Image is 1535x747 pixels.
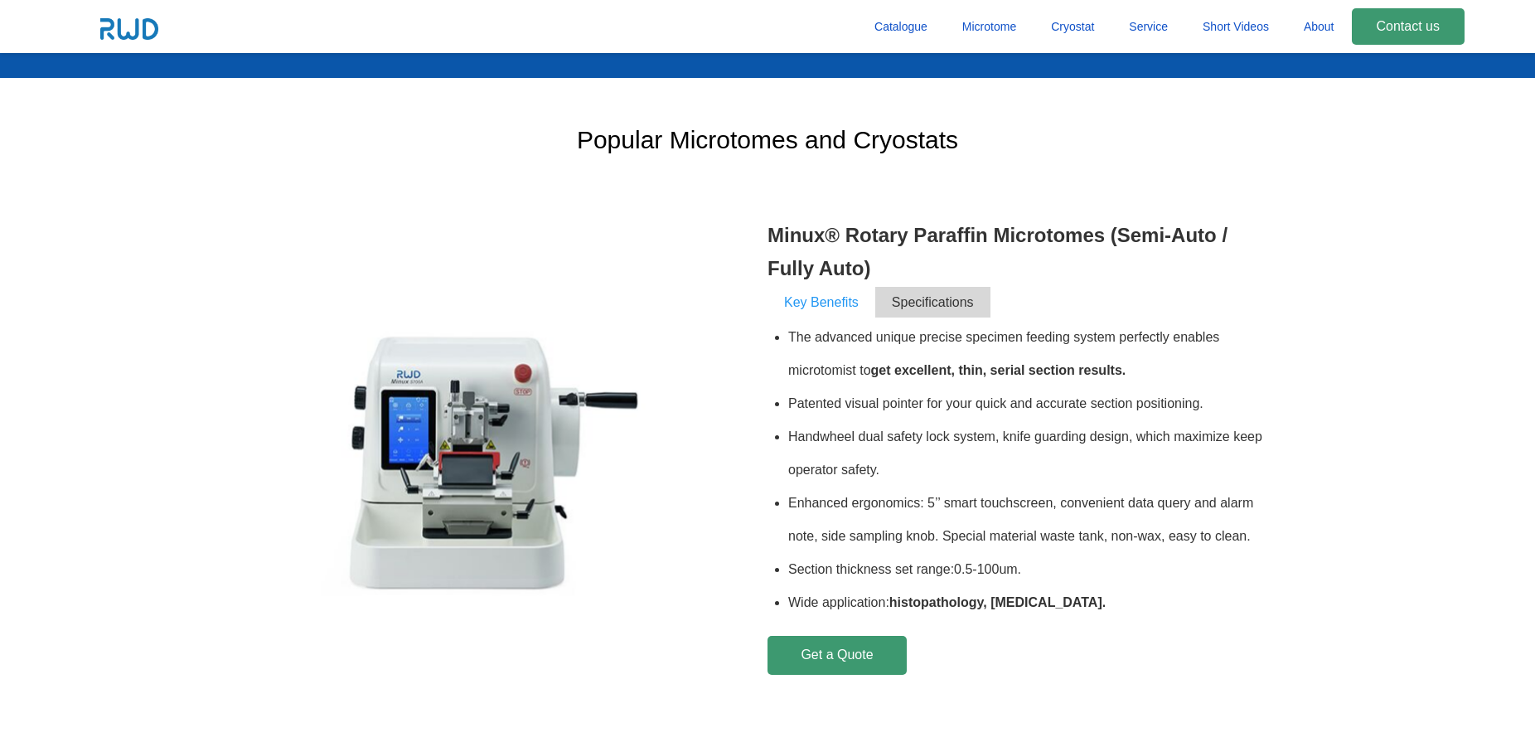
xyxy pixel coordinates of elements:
li: The advanced unique precise specimen feeding system perfectly enables microtomist to [788,321,1273,387]
li: Wide application: [788,586,1273,619]
h2: Popular Microtomes and Cryostats [262,78,1273,202]
span: Specifications [875,287,990,318]
li: Enhanced ergonomics: 5’’ smart touchscreen, convenient data query and alarm note, side sampling k... [788,487,1273,553]
b: histopathology, [MEDICAL_DATA]. [889,595,1106,609]
li: Handwheel dual safety lock system, knife guarding design, which maximize keep operator safety. [788,420,1273,487]
li: Patented visual pointer for your quick and accurate section positioning. [788,387,1273,420]
h3: Minux® Rotary Paraffin Microtomes (Semi-Auto / Fully Auto) [767,219,1273,285]
span: Key Benefits [767,287,875,318]
a: Get a Quote [767,636,907,675]
b: get excellent, thin, serial section results. [871,363,1126,377]
li: Section thickness set range:0.5-100um. [788,553,1273,586]
a: Contact us [1352,8,1465,45]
